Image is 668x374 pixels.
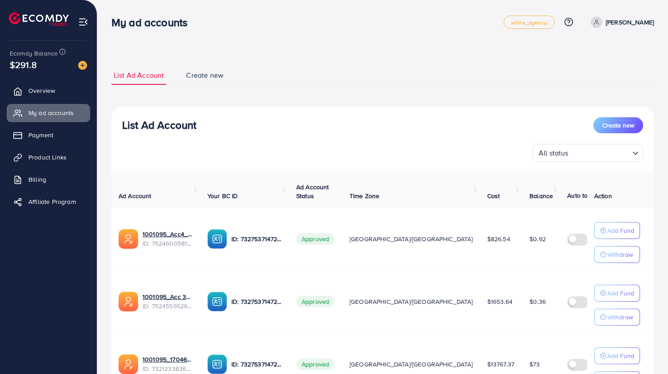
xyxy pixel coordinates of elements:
button: Add Fund [594,222,640,239]
span: My ad accounts [28,108,74,117]
a: Overview [7,82,90,99]
a: 1001095_1704607619722 [143,355,193,364]
div: <span class='underline'>1001095_Acc4_1751957612300</span></br>7524600581361696769 [143,230,193,248]
span: ID: 7524559526306070535 [143,302,193,310]
p: Add Fund [607,350,634,361]
span: ID: 7524600581361696769 [143,239,193,248]
p: ID: 7327537147282571265 [231,234,282,244]
img: ic-ads-acc.e4c84228.svg [119,292,138,311]
span: Create new [602,121,634,130]
span: Your BC ID [207,191,238,200]
p: Withdraw [607,312,633,322]
span: $0.92 [529,235,546,243]
h3: List Ad Account [122,119,196,131]
p: ID: 7327537147282571265 [231,359,282,370]
p: Withdraw [607,249,633,260]
img: ic-ads-acc.e4c84228.svg [119,354,138,374]
span: Ecomdy Balance [10,49,58,58]
button: Create new [593,117,643,133]
a: white_agency [504,16,555,29]
span: All status [537,147,570,159]
span: Affiliate Program [28,197,76,206]
span: Product Links [28,153,67,162]
p: [PERSON_NAME] [606,17,654,28]
span: $13767.37 [487,360,514,369]
span: [GEOGRAPHIC_DATA]/[GEOGRAPHIC_DATA] [350,235,473,243]
img: ic-ba-acc.ded83a64.svg [207,229,227,249]
span: Time Zone [350,191,379,200]
span: Ad Account Status [296,183,329,200]
button: Withdraw [594,246,640,263]
a: Payment [7,126,90,144]
span: List Ad Account [114,70,164,80]
span: Overview [28,86,55,95]
button: Withdraw [594,309,640,326]
a: Product Links [7,148,90,166]
span: Ad Account [119,191,151,200]
a: My ad accounts [7,104,90,122]
a: 1001095_Acc 3_1751948238983 [143,292,193,301]
input: Search for option [571,145,629,159]
span: Approved [296,358,334,370]
h3: My ad accounts [111,16,195,29]
span: $291.8 [10,58,37,71]
span: Action [594,191,612,200]
span: Approved [296,296,334,307]
p: Auto top-up [567,190,600,201]
div: Search for option [532,144,643,162]
p: Add Fund [607,288,634,298]
span: Balance [529,191,553,200]
p: Add Fund [607,225,634,236]
span: $826.54 [487,235,510,243]
img: menu [78,17,88,27]
img: ic-ba-acc.ded83a64.svg [207,354,227,374]
p: ID: 7327537147282571265 [231,296,282,307]
a: 1001095_Acc4_1751957612300 [143,230,193,239]
span: Billing [28,175,46,184]
span: Create new [186,70,223,80]
img: ic-ba-acc.ded83a64.svg [207,292,227,311]
span: Cost [487,191,500,200]
button: Add Fund [594,347,640,364]
a: Billing [7,171,90,188]
img: logo [9,12,69,26]
div: <span class='underline'>1001095_1704607619722</span></br>7321233836078252033 [143,355,193,373]
span: [GEOGRAPHIC_DATA]/[GEOGRAPHIC_DATA] [350,360,473,369]
a: [PERSON_NAME] [587,16,654,28]
span: $1653.64 [487,297,513,306]
span: $73 [529,360,540,369]
span: white_agency [511,20,547,25]
a: Affiliate Program [7,193,90,211]
span: ID: 7321233836078252033 [143,364,193,373]
img: ic-ads-acc.e4c84228.svg [119,229,138,249]
button: Add Fund [594,285,640,302]
div: <span class='underline'>1001095_Acc 3_1751948238983</span></br>7524559526306070535 [143,292,193,310]
span: Approved [296,233,334,245]
img: image [78,61,87,70]
span: Payment [28,131,53,139]
span: [GEOGRAPHIC_DATA]/[GEOGRAPHIC_DATA] [350,297,473,306]
span: $0.36 [529,297,546,306]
